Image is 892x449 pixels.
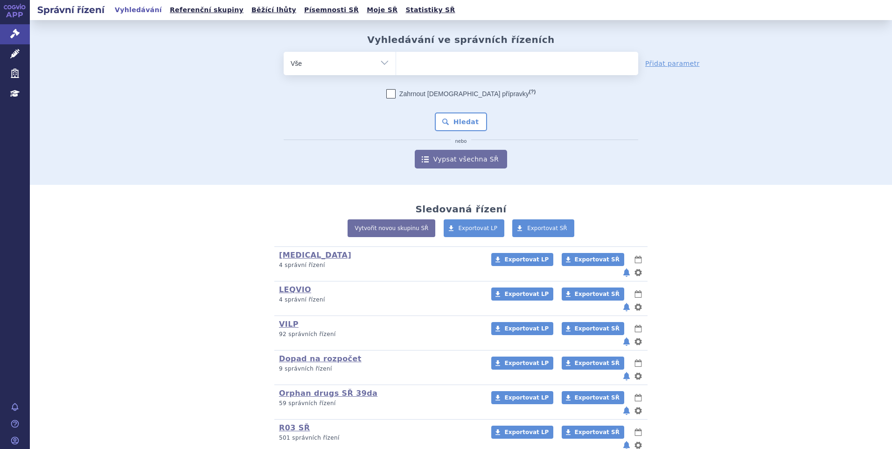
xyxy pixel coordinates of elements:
[279,251,351,260] a: [MEDICAL_DATA]
[451,139,472,144] i: nebo
[575,429,620,435] span: Exportovat SŘ
[575,256,620,263] span: Exportovat SŘ
[491,253,553,266] a: Exportovat LP
[575,325,620,332] span: Exportovat SŘ
[364,4,400,16] a: Moje SŘ
[279,296,479,304] p: 4 správní řízení
[562,426,624,439] a: Exportovat SŘ
[444,219,505,237] a: Exportovat LP
[634,392,643,403] button: lhůty
[249,4,299,16] a: Běžící lhůty
[279,365,479,373] p: 9 správních řízení
[279,354,362,363] a: Dopad na rozpočet
[634,254,643,265] button: lhůty
[415,150,507,168] a: Vypsat všechna SŘ
[512,219,574,237] a: Exportovat SŘ
[622,336,631,347] button: notifikace
[562,253,624,266] a: Exportovat SŘ
[562,391,624,404] a: Exportovat SŘ
[279,285,311,294] a: LEQVIO
[435,112,488,131] button: Hledat
[504,429,549,435] span: Exportovat LP
[622,371,631,382] button: notifikace
[622,267,631,278] button: notifikace
[562,357,624,370] a: Exportovat SŘ
[459,225,498,232] span: Exportovat LP
[279,389,377,398] a: Orphan drugs SŘ 39da
[634,371,643,382] button: nastavení
[575,360,620,366] span: Exportovat SŘ
[645,59,700,68] a: Přidat parametr
[491,426,553,439] a: Exportovat LP
[403,4,458,16] a: Statistiky SŘ
[504,360,549,366] span: Exportovat LP
[622,405,631,416] button: notifikace
[504,291,549,297] span: Exportovat LP
[279,261,479,269] p: 4 správní řízení
[386,89,536,98] label: Zahrnout [DEMOGRAPHIC_DATA] přípravky
[30,3,112,16] h2: Správní řízení
[279,423,310,432] a: R03 SŘ
[491,391,553,404] a: Exportovat LP
[634,267,643,278] button: nastavení
[415,203,506,215] h2: Sledovaná řízení
[367,34,555,45] h2: Vyhledávání ve správních řízeních
[491,288,553,301] a: Exportovat LP
[301,4,362,16] a: Písemnosti SŘ
[348,219,435,237] a: Vytvořit novou skupinu SŘ
[634,323,643,334] button: lhůty
[491,357,553,370] a: Exportovat LP
[562,288,624,301] a: Exportovat SŘ
[634,427,643,438] button: lhůty
[112,4,165,16] a: Vyhledávání
[504,325,549,332] span: Exportovat LP
[575,394,620,401] span: Exportovat SŘ
[562,322,624,335] a: Exportovat SŘ
[622,302,631,313] button: notifikace
[504,256,549,263] span: Exportovat LP
[527,225,567,232] span: Exportovat SŘ
[634,336,643,347] button: nastavení
[279,330,479,338] p: 92 správních řízení
[491,322,553,335] a: Exportovat LP
[504,394,549,401] span: Exportovat LP
[529,89,536,95] abbr: (?)
[167,4,246,16] a: Referenční skupiny
[634,288,643,300] button: lhůty
[279,434,479,442] p: 501 správních řízení
[634,405,643,416] button: nastavení
[634,302,643,313] button: nastavení
[279,320,299,329] a: VILP
[634,358,643,369] button: lhůty
[279,400,479,407] p: 59 správních řízení
[575,291,620,297] span: Exportovat SŘ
